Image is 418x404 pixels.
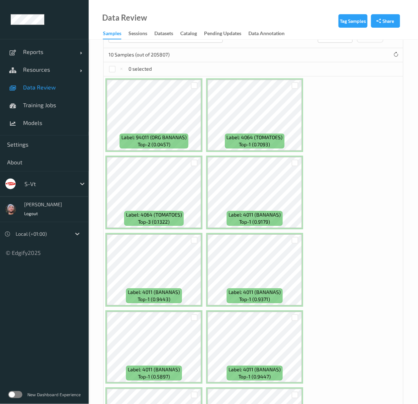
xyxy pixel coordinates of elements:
[154,29,180,39] a: Datasets
[129,65,152,72] p: 0 selected
[229,366,281,373] span: Label: 4011 (BANANAS)
[239,296,270,303] span: top-1 (0.9371)
[238,373,271,380] span: top-1 (0.9447)
[371,14,400,28] button: Share
[239,218,270,225] span: top-1 (0.9179)
[204,29,248,39] a: Pending Updates
[138,218,170,225] span: top-3 (0.1322)
[229,289,281,296] span: Label: 4011 (BANANAS)
[128,366,180,373] span: Label: 4011 (BANANAS)
[227,134,283,141] span: Label: 4064 (TOMATOES)
[103,29,128,39] a: Samples
[128,29,154,39] a: Sessions
[102,14,147,21] div: Data Review
[128,30,147,39] div: Sessions
[180,29,204,39] a: Catalog
[154,30,173,39] div: Datasets
[138,373,170,380] span: top-1 (0.5897)
[121,134,187,141] span: Label: 94011 (ORG BANANAS)
[239,141,270,148] span: top-1 (0.7093)
[103,30,121,39] div: Samples
[138,141,170,148] span: top-2 (0.0457)
[229,211,281,218] span: Label: 4011 (BANANAS)
[138,296,170,303] span: top-1 (0.9443)
[126,211,182,218] span: Label: 4064 (TOMATOES)
[248,29,292,39] a: Data Annotation
[339,14,368,28] button: Tag Samples
[248,30,285,39] div: Data Annotation
[128,289,180,296] span: Label: 4011 (BANANAS)
[180,30,197,39] div: Catalog
[109,51,170,58] p: 10 Samples (out of 205807)
[204,30,241,39] div: Pending Updates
